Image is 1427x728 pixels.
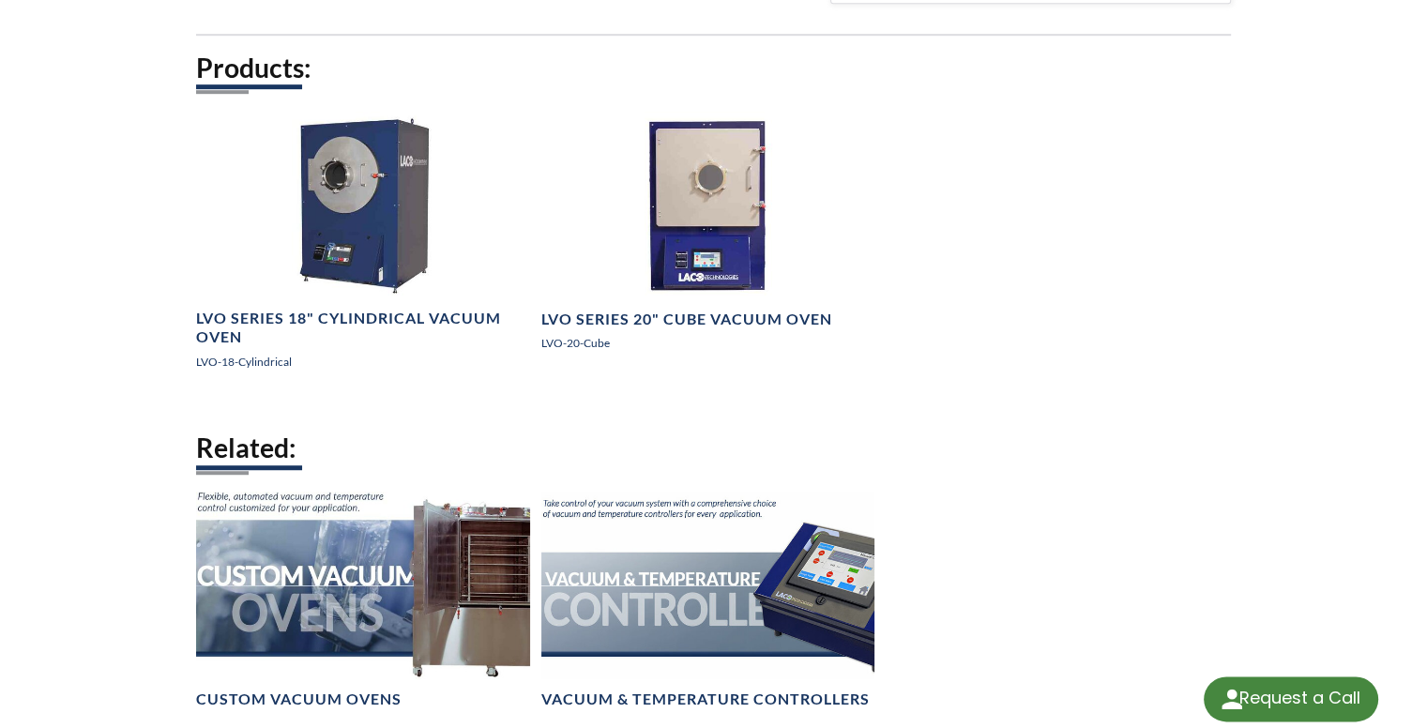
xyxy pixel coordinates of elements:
[541,310,832,329] h4: LVO Series 20" Cube Vacuum Oven
[541,112,875,367] a: Vacuum Oven Cube Front Aluminum Door, front viewLVO Series 20" Cube Vacuum OvenLVO-20-Cube
[196,431,1232,465] h2: Related:
[1217,684,1247,714] img: round button
[541,334,875,352] p: LVO-20-Cube
[196,690,402,709] h4: Custom Vacuum Ovens
[541,690,870,709] h4: Vacuum & Temperature Controllers
[196,51,1232,85] h2: Products:
[541,492,875,709] a: Header showing Vacuum & Temp ControllerVacuum & Temperature Controllers
[196,112,530,386] a: Vacuum Oven Cylindrical Chamber front angle viewLVO Series 18" Cylindrical Vacuum OvenLVO-18-Cyli...
[1204,676,1378,721] div: Request a Call
[196,492,530,709] a: Custom Vacuum Ovens headerCustom Vacuum Ovens
[1238,676,1359,720] div: Request a Call
[196,353,530,371] p: LVO-18-Cylindrical
[196,309,530,348] h4: LVO Series 18" Cylindrical Vacuum Oven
